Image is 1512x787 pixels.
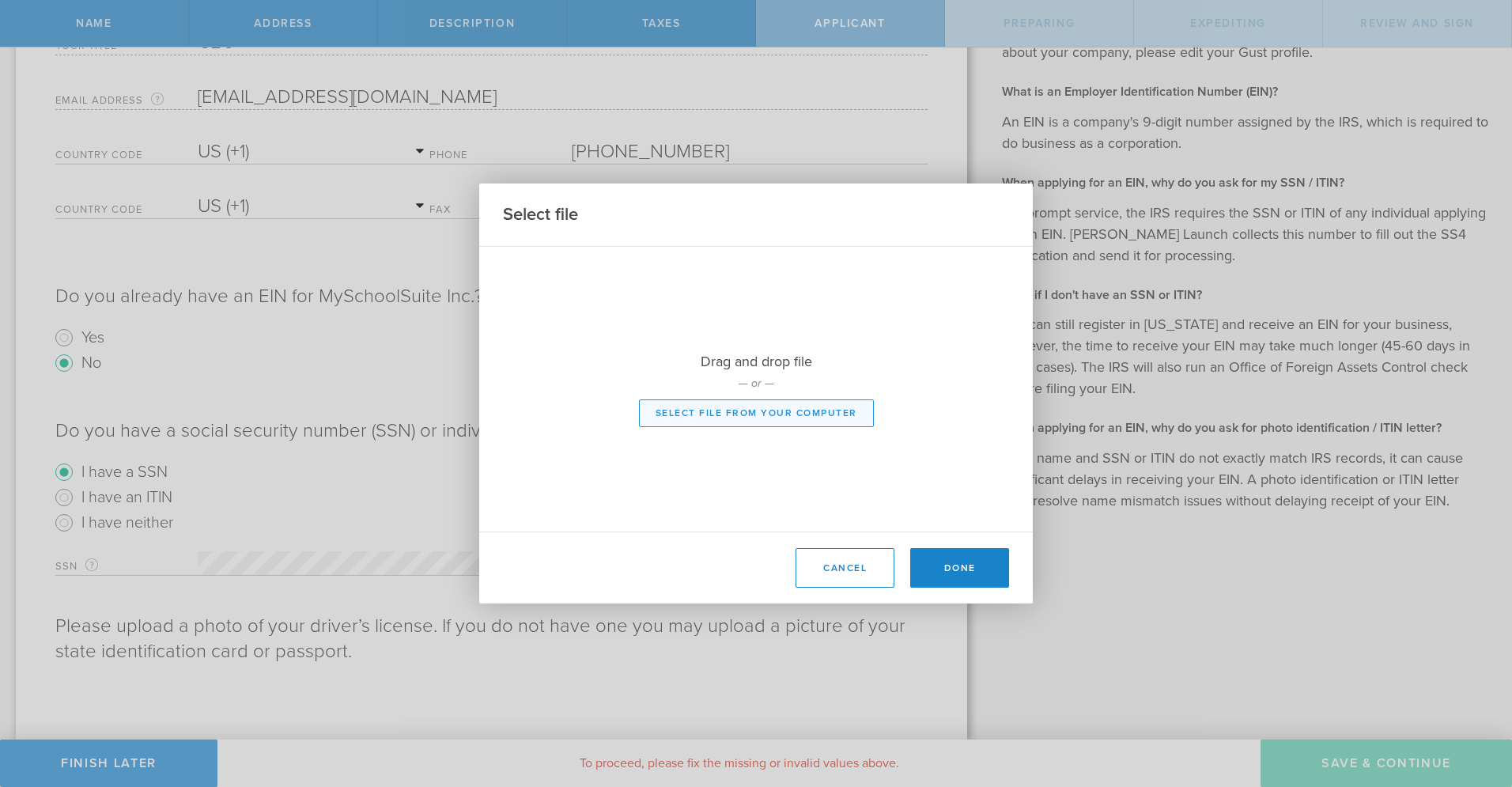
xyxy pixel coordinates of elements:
[639,399,874,427] button: Select file from your computer
[796,548,894,588] button: Cancel
[1433,664,1512,740] iframe: Chat Widget
[479,351,1033,372] p: Drag and drop file
[503,203,578,226] h2: Select file
[739,376,774,390] em: — or —
[910,548,1009,588] button: Done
